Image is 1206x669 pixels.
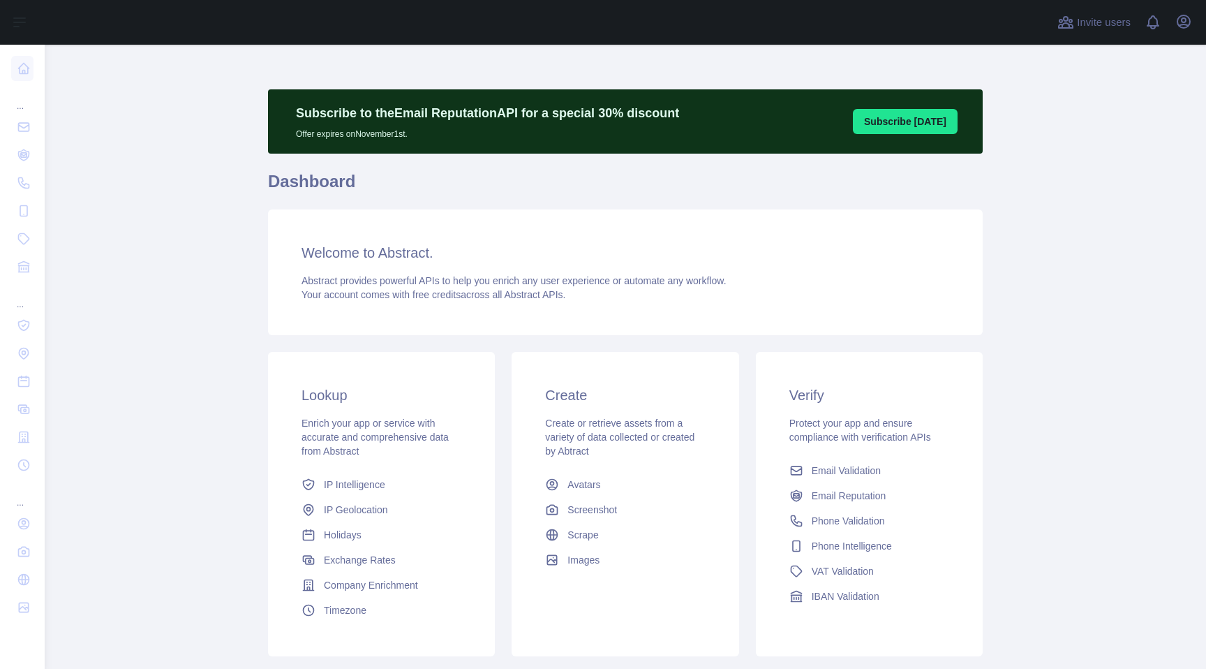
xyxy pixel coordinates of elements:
h1: Dashboard [268,170,983,204]
span: Phone Intelligence [812,539,892,553]
span: Phone Validation [812,514,885,528]
span: Enrich your app or service with accurate and comprehensive data from Abstract [301,418,449,457]
h3: Verify [789,385,949,405]
span: Images [567,553,600,567]
span: Abstract provides powerful APIs to help you enrich any user experience or automate any workflow. [301,275,727,286]
a: VAT Validation [784,559,955,584]
button: Subscribe [DATE] [853,109,958,134]
div: ... [11,480,33,508]
a: Exchange Rates [296,547,467,573]
a: Scrape [539,522,710,547]
span: Avatars [567,478,600,492]
a: Timezone [296,598,467,623]
span: Holidays [324,528,362,542]
span: Protect your app and ensure compliance with verification APIs [789,418,931,443]
a: Email Reputation [784,483,955,508]
span: free credits [412,289,461,300]
a: Phone Intelligence [784,534,955,559]
span: Company Enrichment [324,578,418,592]
div: ... [11,84,33,112]
span: IP Geolocation [324,503,388,517]
p: Offer expires on November 1st. [296,123,679,140]
span: Your account comes with across all Abstract APIs. [301,289,565,300]
div: ... [11,282,33,310]
span: Invite users [1077,15,1131,31]
h3: Welcome to Abstract. [301,243,949,263]
a: Holidays [296,522,467,547]
a: Images [539,547,710,573]
span: Timezone [324,603,366,617]
span: Screenshot [567,503,617,517]
span: Exchange Rates [324,553,396,567]
a: Avatars [539,472,710,497]
span: IP Intelligence [324,478,385,492]
a: IBAN Validation [784,584,955,609]
a: IP Geolocation [296,497,467,522]
span: Scrape [567,528,598,542]
a: Email Validation [784,458,955,483]
p: Subscribe to the Email Reputation API for a special 30 % discount [296,103,679,123]
h3: Create [545,385,705,405]
span: VAT Validation [812,564,874,578]
a: Screenshot [539,497,710,522]
a: Company Enrichment [296,573,467,598]
span: IBAN Validation [812,589,879,603]
a: Phone Validation [784,508,955,534]
span: Create or retrieve assets from a variety of data collected or created by Abtract [545,418,694,457]
span: Email Validation [812,464,881,478]
h3: Lookup [301,385,461,405]
button: Invite users [1055,11,1133,34]
a: IP Intelligence [296,472,467,497]
span: Email Reputation [812,489,886,503]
